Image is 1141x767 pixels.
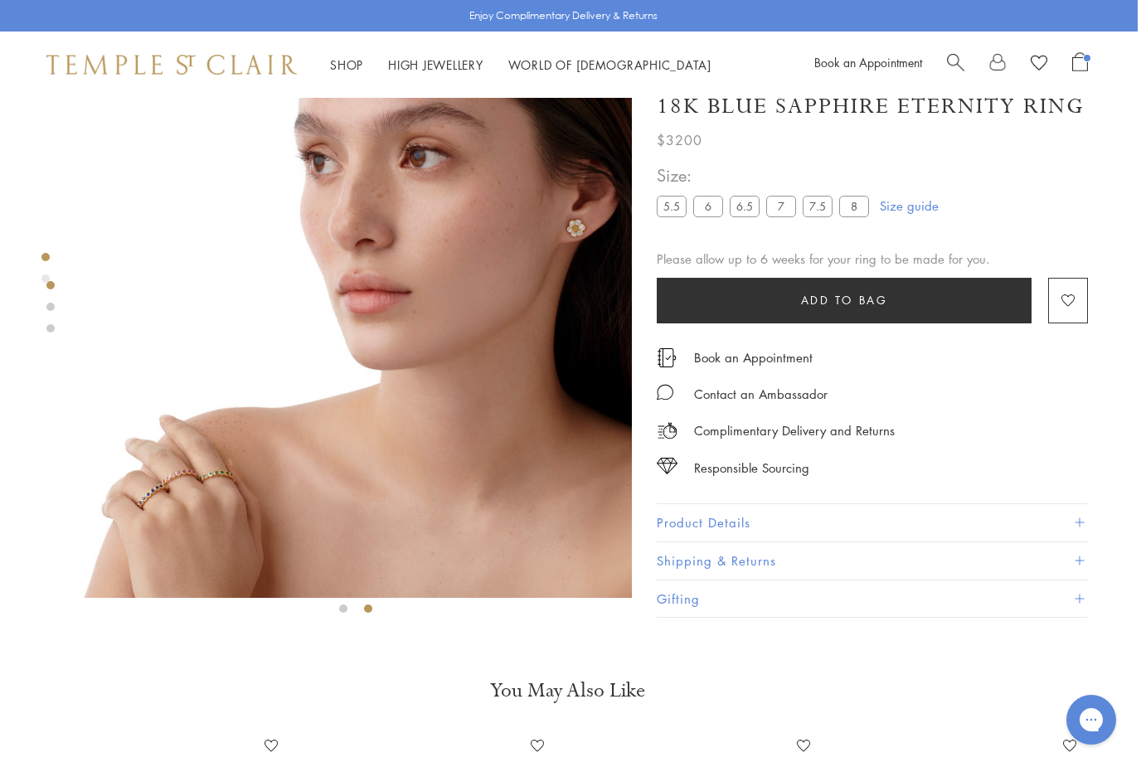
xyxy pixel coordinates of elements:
[657,421,677,442] img: icon_delivery.svg
[1031,52,1047,77] a: View Wishlist
[693,197,723,217] label: 6
[657,384,673,400] img: MessageIcon-01_2.svg
[41,249,50,296] div: Product gallery navigation
[947,52,964,77] a: Search
[657,249,1088,269] div: Please allow up to 6 weeks for your ring to be made for you.
[694,459,809,479] div: Responsible Sourcing
[803,197,833,217] label: 7.5
[694,384,828,405] div: Contact an Ambassador
[1072,52,1088,77] a: Open Shopping Bag
[657,129,702,151] span: $3200
[330,56,363,73] a: ShopShop
[657,348,677,367] img: icon_appointment.svg
[730,197,760,217] label: 6.5
[1058,689,1124,750] iframe: Gorgias live chat messenger
[766,197,796,217] label: 7
[80,46,632,598] img: R16800-BS65
[801,291,888,309] span: Add to bag
[657,278,1032,323] button: Add to bag
[657,542,1088,580] button: Shipping & Returns
[657,197,687,217] label: 5.5
[657,505,1088,542] button: Product Details
[657,459,677,475] img: icon_sourcing.svg
[839,197,869,217] label: 8
[508,56,711,73] a: World of [DEMOGRAPHIC_DATA]World of [DEMOGRAPHIC_DATA]
[880,198,939,215] a: Size guide
[694,348,813,367] a: Book an Appointment
[469,7,658,24] p: Enjoy Complimentary Delivery & Returns
[657,580,1088,618] button: Gifting
[814,54,922,70] a: Book an Appointment
[63,677,1071,704] h3: You May Also Like
[46,55,297,75] img: Temple St. Clair
[657,92,1085,121] h1: 18K Blue Sapphire Eternity Ring
[694,421,895,442] p: Complimentary Delivery and Returns
[657,163,876,190] span: Size:
[330,55,711,75] nav: Main navigation
[388,56,483,73] a: High JewelleryHigh Jewellery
